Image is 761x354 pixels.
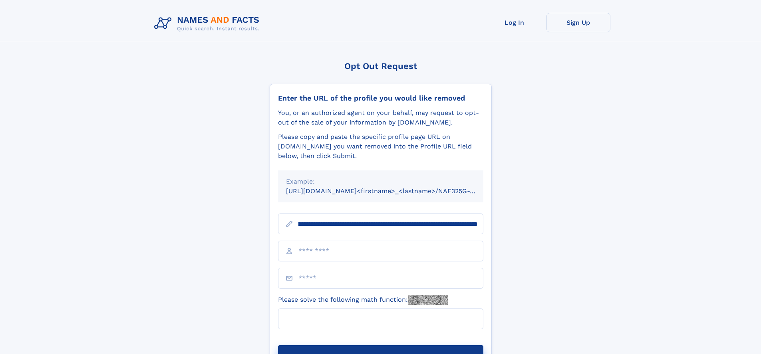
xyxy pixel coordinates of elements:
[278,94,483,103] div: Enter the URL of the profile you would like removed
[270,61,492,71] div: Opt Out Request
[546,13,610,32] a: Sign Up
[151,13,266,34] img: Logo Names and Facts
[278,108,483,127] div: You, or an authorized agent on your behalf, may request to opt-out of the sale of your informatio...
[278,295,448,305] label: Please solve the following math function:
[483,13,546,32] a: Log In
[278,132,483,161] div: Please copy and paste the specific profile page URL on [DOMAIN_NAME] you want removed into the Pr...
[286,177,475,186] div: Example:
[286,187,499,195] small: [URL][DOMAIN_NAME]<firstname>_<lastname>/NAF325G-xxxxxxxx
